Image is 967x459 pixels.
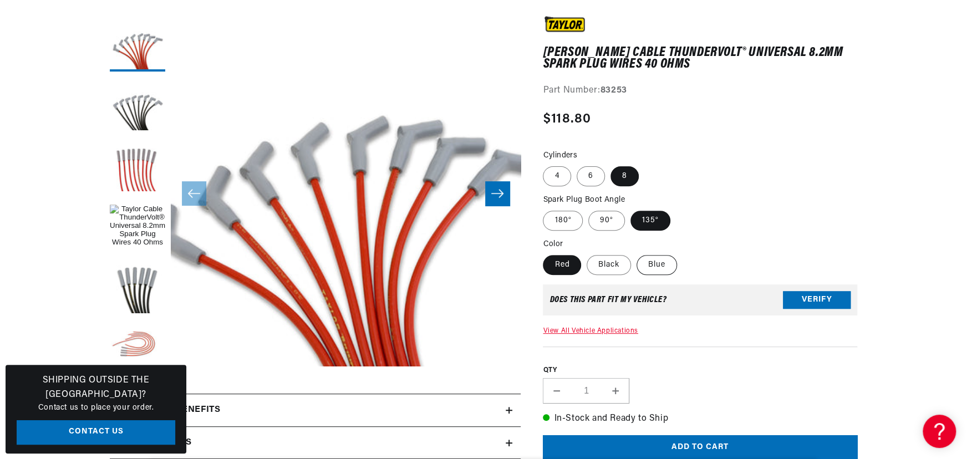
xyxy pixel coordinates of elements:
[110,260,165,315] button: Load image 2 in gallery view
[543,238,564,250] legend: Color
[543,109,591,129] span: $118.80
[543,328,638,334] a: View All Vehicle Applications
[110,199,165,254] button: Load image 1 in gallery view
[543,150,578,161] legend: Cylinders
[543,47,857,70] h1: [PERSON_NAME] Cable ThunderVolt® Universal 8.2mm Spark Plug Wires 40 Ohms
[110,427,521,459] summary: Specifications
[543,84,857,98] div: Part Number:
[485,181,510,206] button: Slide right
[543,255,581,275] label: Red
[783,291,851,309] button: Verify
[588,211,625,231] label: 90°
[17,402,175,414] p: Contact us to place your order.
[543,194,625,206] legend: Spark Plug Boot Angle
[543,412,857,426] p: In-Stock and Ready to Ship
[110,138,165,193] button: Load image 19 in gallery view
[17,374,175,402] h3: Shipping Outside the [GEOGRAPHIC_DATA]?
[587,255,631,275] label: Black
[549,295,666,304] div: Does This part fit My vehicle?
[610,166,639,186] label: 8
[637,255,677,275] label: Blue
[600,86,627,95] strong: 83253
[110,77,165,132] button: Load image 15 in gallery view
[110,16,521,371] media-gallery: Gallery Viewer
[182,181,206,206] button: Slide left
[630,211,670,231] label: 135°
[110,16,165,72] button: Load image 16 in gallery view
[543,211,583,231] label: 180°
[17,420,175,445] a: Contact Us
[543,166,571,186] label: 4
[110,321,165,376] button: Load image 3 in gallery view
[577,166,605,186] label: 6
[543,366,857,375] label: QTY
[110,394,521,426] summary: Features & Benefits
